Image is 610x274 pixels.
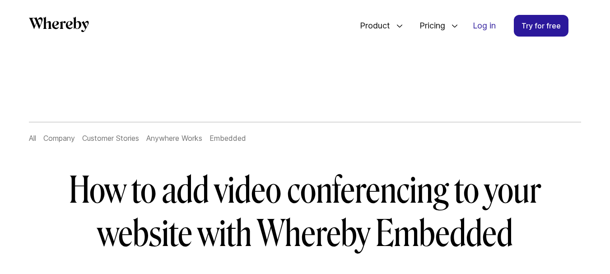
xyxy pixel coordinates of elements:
[29,17,89,35] a: Whereby
[514,15,568,37] a: Try for free
[351,11,392,41] span: Product
[82,134,139,143] a: Customer Stories
[410,11,447,41] span: Pricing
[210,134,246,143] a: Embedded
[29,17,89,32] svg: Whereby
[45,169,565,255] h1: How to add video conferencing to your website with Whereby Embedded
[146,134,202,143] a: Anywhere Works
[43,134,75,143] a: Company
[29,134,36,143] a: All
[466,15,503,36] a: Log in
